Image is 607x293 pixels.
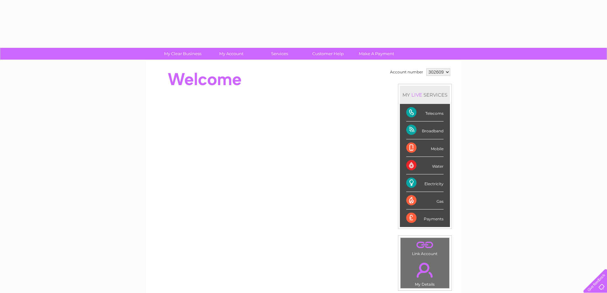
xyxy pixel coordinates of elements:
[402,239,448,251] a: .
[400,257,450,289] td: My Details
[406,157,444,174] div: Water
[406,209,444,227] div: Payments
[406,104,444,121] div: Telecoms
[406,139,444,157] div: Mobile
[156,48,209,60] a: My Clear Business
[406,121,444,139] div: Broadband
[205,48,257,60] a: My Account
[410,92,423,98] div: LIVE
[388,67,425,77] td: Account number
[406,174,444,192] div: Electricity
[406,192,444,209] div: Gas
[253,48,306,60] a: Services
[402,259,448,281] a: .
[400,86,450,104] div: MY SERVICES
[302,48,354,60] a: Customer Help
[350,48,403,60] a: Make A Payment
[400,238,450,258] td: Link Account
